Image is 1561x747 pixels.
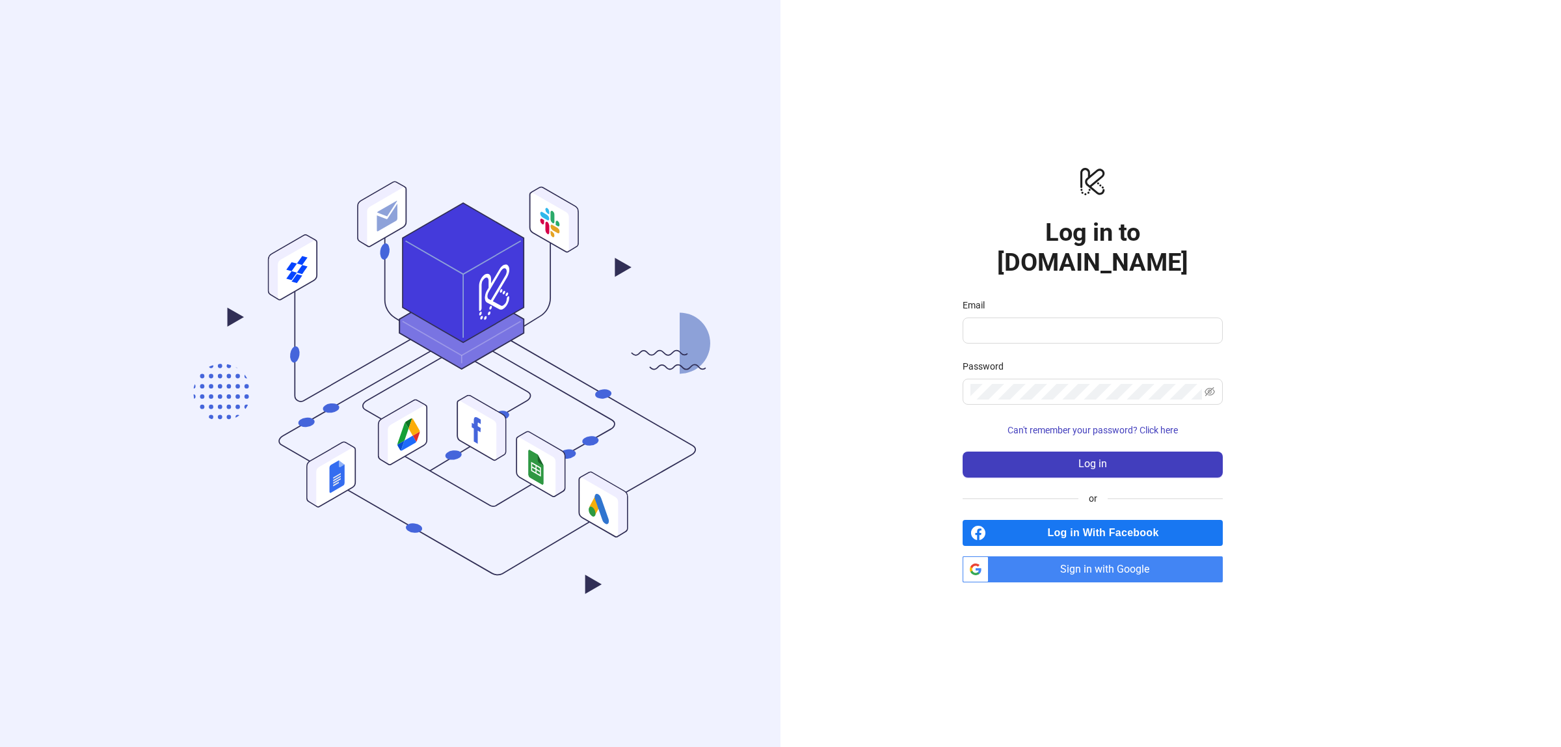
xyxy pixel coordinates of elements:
[994,556,1223,582] span: Sign in with Google
[970,323,1212,338] input: Email
[963,520,1223,546] a: Log in With Facebook
[963,420,1223,441] button: Can't remember your password? Click here
[963,217,1223,277] h1: Log in to [DOMAIN_NAME]
[963,359,1012,373] label: Password
[1007,425,1178,435] span: Can't remember your password? Click here
[1078,491,1108,506] span: or
[963,452,1223,478] button: Log in
[970,384,1202,400] input: Password
[963,556,1223,582] a: Sign in with Google
[963,425,1223,435] a: Can't remember your password? Click here
[1078,458,1107,470] span: Log in
[963,298,993,312] label: Email
[1205,387,1215,397] span: eye-invisible
[991,520,1223,546] span: Log in With Facebook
